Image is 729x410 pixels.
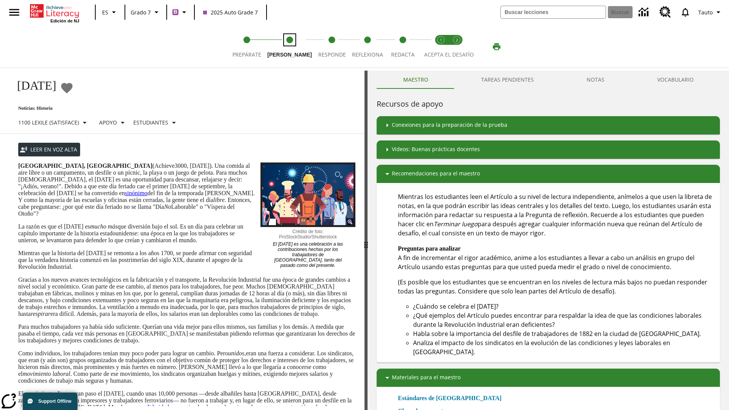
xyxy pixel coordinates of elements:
[228,350,246,356] em: unidos,
[99,118,117,126] p: Apoyo
[383,26,423,68] button: Redacta step 5 of 5
[18,223,355,244] p: La razón es que el [DATE] es que diversión bajo el sol. Es un día para celebrar un capítulo impor...
[318,51,346,58] span: Responde
[655,2,675,22] a: Centro de recursos, Se abrirá en una pestaña nueva.
[430,26,452,68] button: Acepta el desafío lee step 1 of 2
[9,79,56,93] h1: [DATE]
[392,373,461,382] p: Materiales para el maestro
[456,38,458,43] text: 2
[440,38,442,43] text: 1
[413,302,714,311] li: ¿Cuándo se celebra el [DATE]?
[9,106,181,111] p: Noticias: Historia
[675,2,695,22] a: Notificaciones
[312,26,352,68] button: Responde step 3 of 5
[50,19,79,23] span: Edición de NJ
[364,71,368,410] div: Pulsa la tecla de intro o la barra espaciadora y luego presiona las flechas de derecha e izquierd...
[90,223,117,230] em: mucho más
[203,8,258,16] span: 2025 Auto Grade 7
[392,169,480,178] p: Recomendaciones para el maestro
[398,278,714,296] p: (Es posible que los estudiantes que se encuentran en los niveles de lectura más bajos no puedan r...
[18,162,152,169] strong: [GEOGRAPHIC_DATA], [GEOGRAPHIC_DATA]
[377,369,720,387] div: Materiales para el maestro
[31,311,50,317] em: respirar
[398,245,461,252] strong: Preguntas para analizar
[368,71,729,410] div: activity
[60,81,74,95] button: Añadir a mis Favoritas - Día del Trabajo
[377,71,720,89] div: Instructional Panel Tabs
[392,145,480,154] p: Videos: Buenas prácticas docentes
[398,244,714,271] p: A fin de incrementar el rigor académico, anime a los estudiantes a llevar a cabo un análisis en g...
[484,40,509,54] button: Imprimir
[174,7,177,17] span: B
[131,8,151,16] span: Grado 7
[346,26,389,68] button: Reflexiona step 4 of 5
[96,116,130,129] button: Tipo de apoyo, Apoyo
[398,394,506,403] a: Estándares de [GEOGRAPHIC_DATA]
[698,8,713,16] span: Tauto
[391,51,415,58] span: Redacta
[18,118,79,126] p: 1100 Lexile (Satisface)
[501,6,606,18] input: Buscar campo
[454,71,560,89] button: TAREAS PENDIENTES
[413,338,714,356] li: Analiza el impacto de los sindicatos en la evolución de las condiciones y leyes laborales en [GEO...
[130,116,181,129] button: Seleccionar estudiante
[23,371,71,377] em: movimiento laboral
[377,71,454,89] button: Maestro
[631,71,720,89] button: VOCABULARIO
[392,121,507,130] p: Conexiones para la preparación de la prueba
[377,165,720,183] div: Recomendaciones para el maestro
[413,311,714,329] li: ¿Qué ejemplos del Artículo puedes encontrar para respaldar la idea de que las condiciones laboral...
[560,71,631,89] button: NOTAS
[270,227,346,240] p: Crédito de foto: ProStockStudio/Shutterstock
[18,250,355,270] p: Mientras que la historia del [DATE] se remonta a los años 1700, se puede afirmar con seguridad qu...
[270,240,346,268] p: El [DATE] es una celebración a las contribuciones hechas por los trabajadores de [GEOGRAPHIC_DATA...
[260,162,355,227] img: una pancarta con fondo azul muestra la ilustración de una fila de diferentes hombres y mujeres co...
[377,116,720,134] div: Conexiones para la preparación de la prueba
[125,190,148,196] a: sinónimo
[347,218,353,225] img: Ampliar
[102,8,108,16] span: ES
[446,26,468,68] button: Acepta el desafío contesta step 2 of 2
[18,323,355,344] p: Para muchos trabajadores ya había sido suficiente. Querían una vida mejor para ellos mismos, sus ...
[18,162,355,217] p: (Achieve3000, [DATE]). Una comida al aire libre o un campamento, un desfile o un pícnic, la playa...
[169,5,192,19] button: Boost El color de la clase es morado/púrpura. Cambiar el color de la clase.
[3,1,25,24] button: Abrir el menú lateral
[164,203,171,210] em: No
[352,51,383,58] span: Reflexiona
[30,3,79,23] div: Portada
[18,350,355,384] p: Como individuos, los trabajadores tenían muy poco poder para lograr un cambio. Pero eran una fuer...
[377,140,720,159] div: Videos: Buenas prácticas docentes
[634,2,655,23] a: Centro de información
[23,393,77,410] button: Support Offline
[398,192,714,238] p: Mientras los estudiantes leen el Artículo a su nivel de lectura independiente, anímelos a que use...
[377,98,720,110] h6: Recursos de apoyo
[695,5,726,19] button: Perfil/Configuración
[98,5,122,19] button: Lenguaje: ES, Selecciona un idioma
[18,276,355,317] p: Gracias a los nuevos avances tecnológicos en la fabricación y el transporte, la Revolución Indust...
[38,399,71,404] span: Support Offline
[15,116,92,129] button: Seleccione Lexile, 1100 Lexile (Satisface)
[128,5,164,19] button: Grado: Grado 7, Elige un grado
[434,220,478,228] em: Terminar luego
[226,26,267,68] button: Prepárate step 1 of 5
[413,329,714,338] li: Habla sobre la importancia del desfile de trabajadores de 1882 en la ciudad de [GEOGRAPHIC_DATA].
[267,52,312,58] span: [PERSON_NAME]
[424,51,474,58] span: ACEPTA EL DESAFÍO
[18,143,80,157] button: Leer en voz alta
[232,51,261,58] span: Prepárate
[261,26,318,68] button: Lee step 2 of 5
[213,197,225,203] em: libre
[133,118,168,126] p: Estudiantes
